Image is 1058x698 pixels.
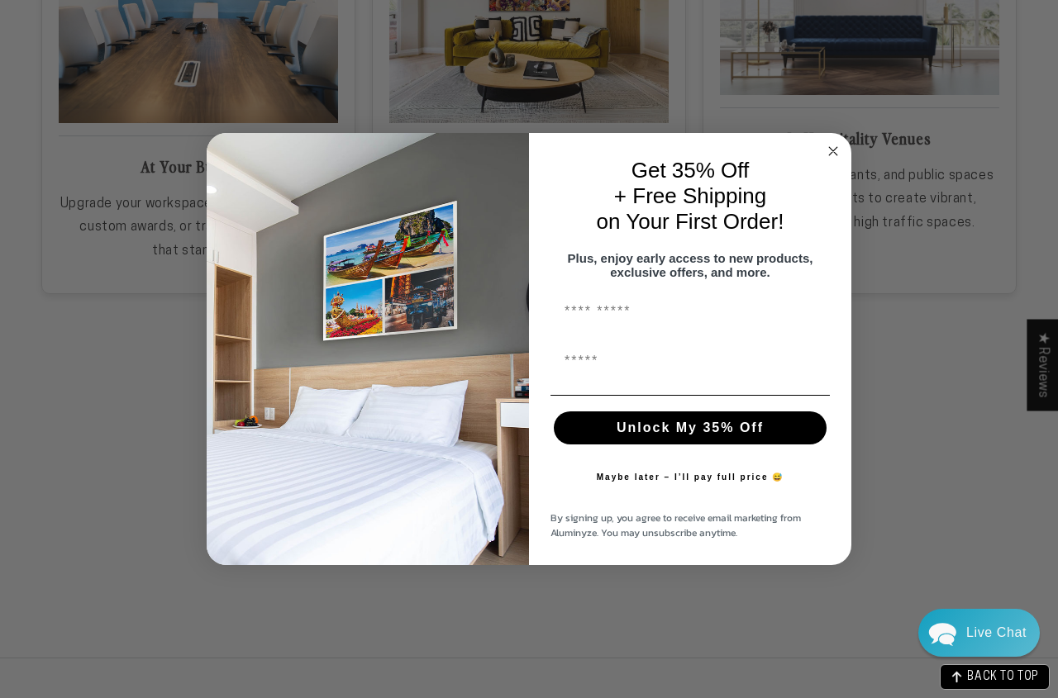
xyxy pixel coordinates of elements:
span: on Your First Order! [597,209,784,234]
button: Unlock My 35% Off [554,411,827,444]
div: Chat widget toggle [918,609,1040,657]
img: underline [550,395,830,396]
div: Contact Us Directly [966,609,1027,657]
img: 728e4f65-7e6c-44e2-b7d1-0292a396982f.jpeg [207,133,529,566]
span: Plus, enjoy early access to new products, exclusive offers, and more. [568,251,813,279]
span: By signing up, you agree to receive email marketing from Aluminyze. You may unsubscribe anytime. [550,510,801,540]
button: Maybe later – I’ll pay full price 😅 [589,461,793,494]
span: Get 35% Off [631,158,750,183]
button: Close dialog [823,141,843,161]
span: + Free Shipping [614,183,766,208]
span: BACK TO TOP [967,672,1039,683]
